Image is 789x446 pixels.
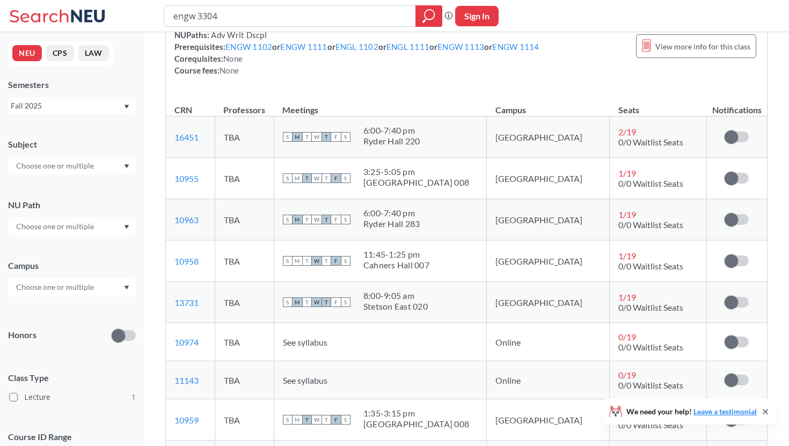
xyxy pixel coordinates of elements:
[487,93,610,116] th: Campus
[437,42,484,52] a: ENGW 1113
[8,199,136,211] div: NU Path
[174,132,199,142] a: 16451
[363,419,469,429] div: [GEOGRAPHIC_DATA] 008
[322,132,331,142] span: T
[363,125,420,136] div: 6:00 - 7:40 pm
[124,164,129,169] svg: Dropdown arrow
[293,173,302,183] span: M
[174,173,199,184] a: 10955
[618,261,683,271] span: 0/0 Waitlist Seats
[618,251,636,261] span: 1 / 19
[8,79,136,91] div: Semesters
[618,178,683,188] span: 0/0 Waitlist Seats
[312,297,322,307] span: W
[618,127,636,137] span: 2 / 19
[341,297,350,307] span: S
[341,215,350,224] span: S
[209,30,267,40] span: Adv Writ Dscpl
[225,42,272,52] a: ENGW 1102
[274,93,486,116] th: Meetings
[618,332,636,342] span: 0 / 19
[124,225,129,229] svg: Dropdown arrow
[312,132,322,142] span: W
[322,297,331,307] span: T
[174,215,199,225] a: 10963
[363,166,469,177] div: 3:25 - 5:05 pm
[487,116,610,158] td: [GEOGRAPHIC_DATA]
[11,100,123,112] div: Fall 2025
[618,168,636,178] span: 1 / 19
[302,415,312,425] span: T
[487,158,610,199] td: [GEOGRAPHIC_DATA]
[492,42,539,52] a: ENGW 1114
[174,104,192,116] div: CRN
[8,431,136,443] p: Course ID Range
[293,256,302,266] span: M
[131,391,136,403] span: 1
[455,6,499,26] button: Sign In
[124,286,129,290] svg: Dropdown arrow
[293,415,302,425] span: M
[655,40,750,53] span: View more info for this class
[331,297,341,307] span: F
[322,215,331,224] span: T
[283,173,293,183] span: S
[215,399,274,441] td: TBA
[174,337,199,347] a: 10974
[46,45,74,61] button: CPS
[386,42,429,52] a: ENGL 1111
[363,408,469,419] div: 1:35 - 3:15 pm
[331,173,341,183] span: F
[618,420,683,430] span: 0/0 Waitlist Seats
[9,390,136,404] label: Lecture
[487,282,610,323] td: [GEOGRAPHIC_DATA]
[487,361,610,399] td: Online
[487,240,610,282] td: [GEOGRAPHIC_DATA]
[223,54,243,63] span: None
[8,157,136,175] div: Dropdown arrow
[302,132,312,142] span: T
[8,97,136,114] div: Fall 2025Dropdown arrow
[283,256,293,266] span: S
[174,375,199,385] a: 11143
[283,215,293,224] span: S
[341,132,350,142] span: S
[487,323,610,361] td: Online
[341,256,350,266] span: S
[293,132,302,142] span: M
[618,342,683,352] span: 0/0 Waitlist Seats
[331,415,341,425] span: F
[215,282,274,323] td: TBA
[302,256,312,266] span: T
[8,372,136,384] span: Class Type
[487,399,610,441] td: [GEOGRAPHIC_DATA]
[8,138,136,150] div: Subject
[215,323,274,361] td: TBA
[693,407,757,416] a: Leave a testimonial
[11,281,101,294] input: Choose one or multiple
[174,29,539,76] div: NUPaths: Prerequisites: or or or or or Corequisites: Course fees:
[312,415,322,425] span: W
[610,93,707,116] th: Seats
[302,173,312,183] span: T
[215,93,274,116] th: Professors
[220,65,239,75] span: None
[293,215,302,224] span: M
[618,220,683,230] span: 0/0 Waitlist Seats
[487,199,610,240] td: [GEOGRAPHIC_DATA]
[8,329,36,341] p: Honors
[363,208,420,218] div: 6:00 - 7:40 pm
[283,415,293,425] span: S
[363,260,429,270] div: Cahners Hall 007
[618,292,636,302] span: 1 / 19
[174,415,199,425] a: 10959
[312,256,322,266] span: W
[312,215,322,224] span: W
[78,45,109,61] button: LAW
[363,290,428,301] div: 8:00 - 9:05 am
[707,93,767,116] th: Notifications
[11,220,101,233] input: Choose one or multiple
[322,173,331,183] span: T
[618,380,683,390] span: 0/0 Waitlist Seats
[363,249,429,260] div: 11:45 - 1:25 pm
